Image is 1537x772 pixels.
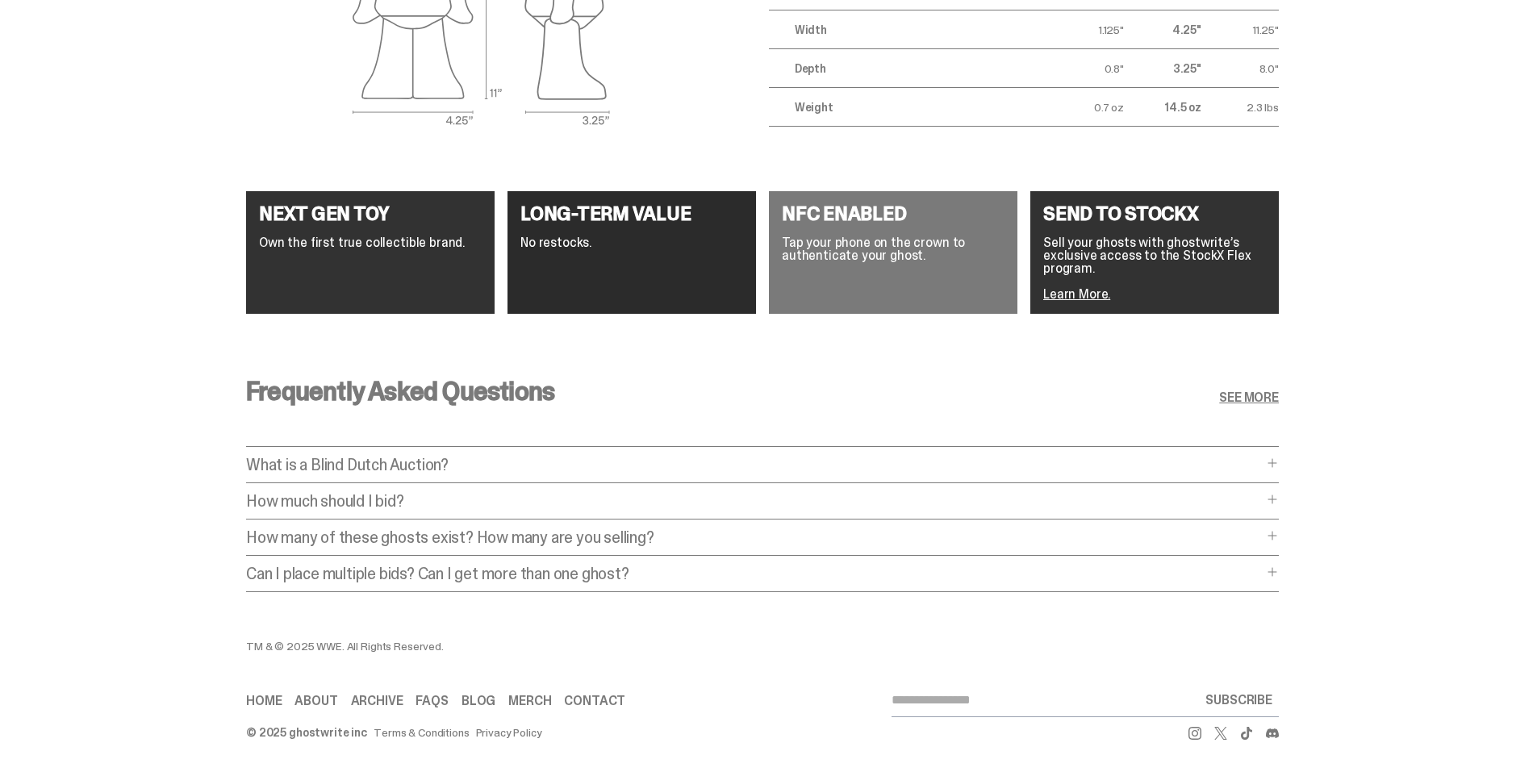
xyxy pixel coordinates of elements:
[294,695,337,707] a: About
[1201,88,1279,127] td: 2.3 lbs
[782,204,1004,223] h4: NFC ENABLED
[1046,10,1124,49] td: 1.125"
[508,695,551,707] a: Merch
[246,493,1263,509] p: How much should I bid?
[246,641,892,652] div: TM & © 2025 WWE. All Rights Reserved.
[246,378,554,404] h3: Frequently Asked Questions
[1043,286,1110,303] a: Learn More.
[259,204,482,223] h4: NEXT GEN TOY
[1199,684,1279,716] button: SUBSCRIBE
[476,727,542,738] a: Privacy Policy
[259,236,482,249] p: Own the first true collectible brand.
[520,236,743,249] p: No restocks.
[246,727,367,738] div: © 2025 ghostwrite inc
[1219,391,1279,404] a: SEE MORE
[782,236,1004,262] p: Tap your phone on the crown to authenticate your ghost.
[246,565,1263,582] p: Can I place multiple bids? Can I get more than one ghost?
[1124,88,1201,127] td: 14.5 oz
[246,529,1263,545] p: How many of these ghosts exist? How many are you selling?
[351,695,403,707] a: Archive
[1043,236,1266,275] p: Sell your ghosts with ghostwrite’s exclusive access to the StockX Flex program.
[769,88,1046,127] td: Weight
[1201,10,1279,49] td: 11.25"
[1046,49,1124,88] td: 0.8"
[564,695,625,707] a: Contact
[416,695,448,707] a: FAQs
[246,457,1263,473] p: What is a Blind Dutch Auction?
[769,10,1046,49] td: Width
[1201,49,1279,88] td: 8.0"
[462,695,495,707] a: Blog
[769,49,1046,88] td: Depth
[246,695,282,707] a: Home
[520,204,743,223] h4: LONG-TERM VALUE
[374,727,469,738] a: Terms & Conditions
[1124,10,1201,49] td: 4.25"
[1124,49,1201,88] td: 3.25"
[1043,204,1266,223] h4: SEND TO STOCKX
[1046,88,1124,127] td: 0.7 oz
